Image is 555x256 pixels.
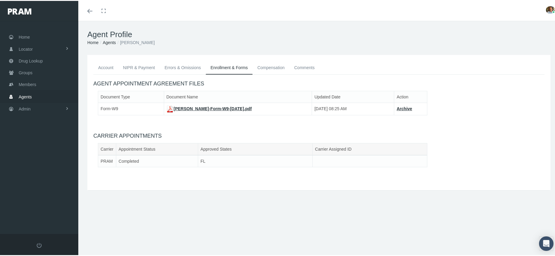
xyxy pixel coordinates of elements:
[98,154,116,166] td: PRAM
[8,8,31,14] img: PRAM_20_x_78.png
[116,154,198,166] td: Completed
[19,43,33,54] span: Locator
[19,90,32,102] span: Agents
[289,60,320,73] a: Comments
[198,142,312,154] th: Approved States
[253,60,289,73] a: Compensation
[539,235,553,250] div: Open Intercom Messenger
[93,80,544,86] h4: AGENT APPOINTMENT AGREEMENT FILES
[19,54,43,66] span: Drug Lookup
[167,104,174,112] img: pdf.png
[206,60,253,74] a: Enrollment & Forms
[164,90,312,102] th: Document Name
[98,102,164,114] td: Form-W9
[87,39,98,44] a: Home
[19,102,31,114] span: Admin
[313,142,427,154] th: Carrier Assigned ID
[98,90,164,102] th: Document Type
[116,142,198,154] th: Appointment Status
[19,30,30,42] span: Home
[118,60,160,73] a: NIPR & Payment
[98,142,116,154] th: Carrier
[397,105,412,110] a: Archive
[167,105,252,110] a: [PERSON_NAME]-Form-W9-[DATE].pdf
[87,29,550,38] h1: Agent Profile
[116,38,155,45] li: [PERSON_NAME]
[103,39,116,44] a: Agents
[198,154,312,166] td: FL
[19,66,33,78] span: Groups
[19,78,36,89] span: Members
[160,60,206,73] a: Errors & Omissions
[312,102,394,114] td: [DATE] 08:25 AM
[93,60,118,73] a: Account
[312,90,394,102] th: Updated Date
[546,5,555,13] img: S_Profile_Picture_15241.jpg
[93,132,544,139] h4: CARRIER APPOINTMENTS
[394,90,427,102] th: Action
